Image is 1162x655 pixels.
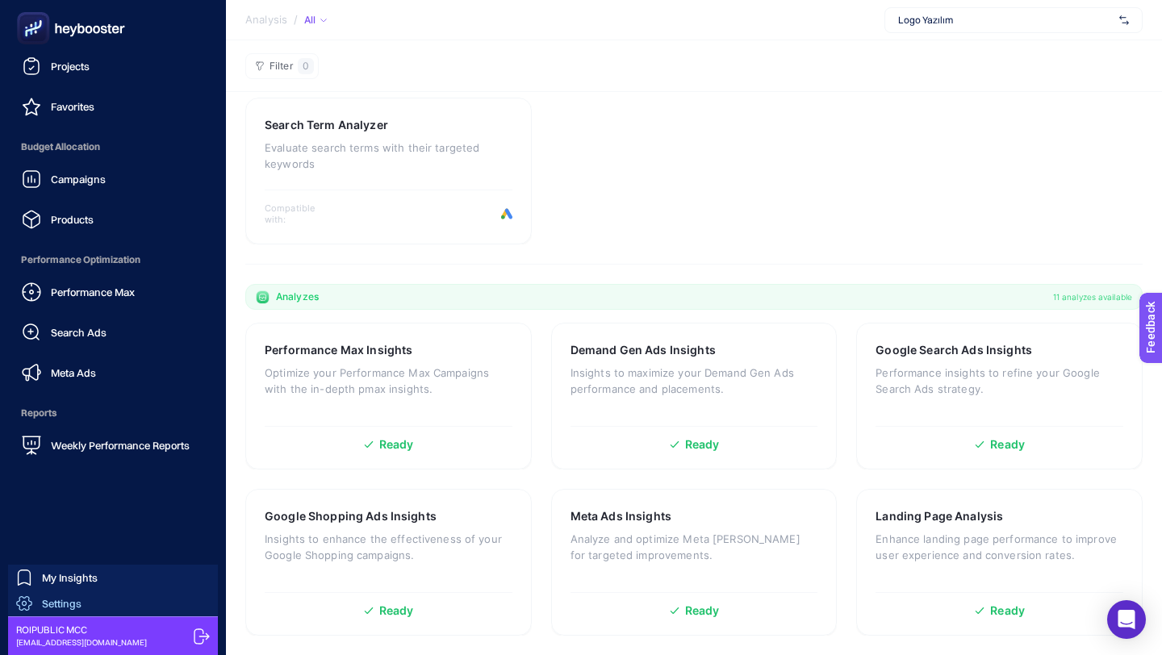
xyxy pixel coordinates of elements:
span: Projects [51,60,90,73]
a: Search Term AnalyzerEvaluate search terms with their targeted keywordsCompatible with: [245,98,532,244]
span: 0 [303,60,309,73]
a: Search Ads [13,316,213,348]
a: Favorites [13,90,213,123]
div: All [304,14,327,27]
a: Landing Page AnalysisEnhance landing page performance to improve user experience and conversion r... [856,489,1143,636]
img: svg%3e [1119,12,1129,28]
h3: Google Search Ads Insights [876,342,1032,358]
a: Meta Ads InsightsAnalyze and optimize Meta [PERSON_NAME] for targeted improvements.Ready [551,489,838,636]
a: Demand Gen Ads InsightsInsights to maximize your Demand Gen Ads performance and placements.Ready [551,323,838,469]
a: Weekly Performance Reports [13,429,213,461]
span: My Insights [42,571,98,584]
span: Performance Optimization [13,244,213,276]
span: Ready [990,605,1025,616]
span: Budget Allocation [13,131,213,163]
span: Ready [990,439,1025,450]
p: Enhance landing page performance to improve user experience and conversion rates. [876,531,1123,563]
h3: Search Term Analyzer [265,117,388,133]
span: Analyzes [276,290,319,303]
span: Logo Yazılım [898,14,1113,27]
p: Optimize your Performance Max Campaigns with the in-depth pmax insights. [265,365,512,397]
span: Performance Max [51,286,135,298]
div: Open Intercom Messenger [1107,600,1146,639]
span: ROIPUBLIC MCC [16,624,147,636]
a: Campaigns [13,163,213,195]
span: Campaigns [51,173,106,186]
span: Ready [379,605,414,616]
span: Reports [13,397,213,429]
span: Compatible with: [265,202,337,225]
a: Performance Max InsightsOptimize your Performance Max Campaigns with the in-depth pmax insights.R... [245,323,532,469]
a: Google Shopping Ads InsightsInsights to enhance the effectiveness of your Google Shopping campaig... [245,489,532,636]
p: Performance insights to refine your Google Search Ads strategy. [876,365,1123,397]
span: Meta Ads [51,366,96,379]
span: / [294,13,298,26]
h3: Performance Max Insights [265,342,412,358]
span: Feedback [10,5,61,18]
h3: Demand Gen Ads Insights [571,342,716,358]
span: Ready [379,439,414,450]
span: Settings [42,597,82,610]
span: Products [51,213,94,226]
span: Analysis [245,14,287,27]
span: 11 analyzes available [1053,290,1132,303]
h3: Landing Page Analysis [876,508,1003,524]
p: Insights to enhance the effectiveness of your Google Shopping campaigns. [265,531,512,563]
p: Evaluate search terms with their targeted keywords [265,140,512,172]
span: Filter [270,60,293,73]
span: [EMAIL_ADDRESS][DOMAIN_NAME] [16,636,147,649]
p: Analyze and optimize Meta [PERSON_NAME] for targeted improvements. [571,531,818,563]
a: Performance Max [13,276,213,308]
h3: Meta Ads Insights [571,508,671,524]
a: My Insights [8,565,218,590]
a: Google Search Ads InsightsPerformance insights to refine your Google Search Ads strategy.Ready [856,323,1143,469]
a: Meta Ads [13,357,213,389]
span: Ready [685,605,720,616]
p: Insights to maximize your Demand Gen Ads performance and placements. [571,365,818,397]
a: Settings [8,590,218,616]
h3: Google Shopping Ads Insights [265,508,437,524]
span: Favorites [51,100,94,113]
span: Ready [685,439,720,450]
button: Filter0 [245,53,319,79]
a: Projects [13,50,213,82]
span: Weekly Performance Reports [51,439,190,452]
span: Search Ads [51,326,107,339]
a: Products [13,203,213,236]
